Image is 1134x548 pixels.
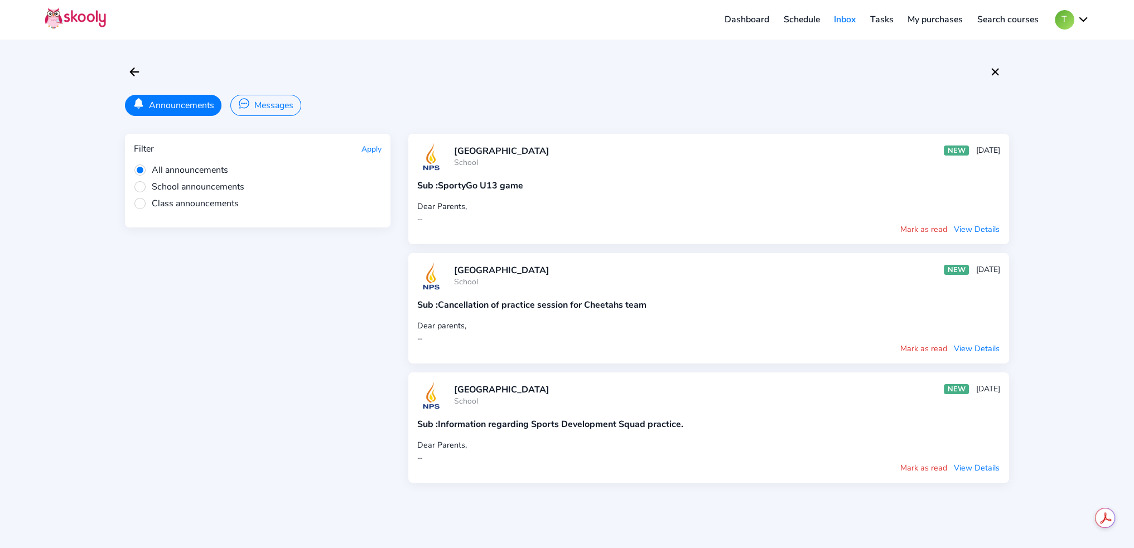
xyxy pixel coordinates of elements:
a: Tasks [863,11,901,28]
button: Mark as read [900,342,948,355]
div: NEW [944,146,969,156]
div: Dear Parents, Kindly ignore the previous skooly message regarding the SportyGo U13 game sent to a... [417,201,1001,223]
div: Dear Parents, We are happy to announce that the Sports Development Squad practice for Primary and... [417,439,1001,462]
ion-icon: chatbubble ellipses outline [238,98,250,109]
ion-icon: arrow back outline [128,65,141,79]
div: [GEOGRAPHIC_DATA] [454,145,549,157]
a: Schedule [776,11,827,28]
button: View Details [953,223,1000,235]
span: Sub : [417,418,438,430]
div: [GEOGRAPHIC_DATA] [454,264,549,277]
div: Cancellation of practice session for Cheetahs team [417,299,1001,311]
button: Mark as read [900,462,948,474]
button: close [986,62,1005,81]
div: [GEOGRAPHIC_DATA] [454,384,549,396]
div: School [454,396,549,406]
span: School announcements [134,181,244,193]
span: All announcements [134,164,228,176]
button: View Details [953,342,1000,355]
a: Inbox [827,11,863,28]
div: Information regarding Sports Development Squad practice. [417,418,1001,430]
img: Skooly [45,7,106,29]
div: [DATE] [976,384,1000,394]
img: 20170717074618169820408676579146e5rDExiun0FCoEly0V.png [417,143,445,171]
div: Dear parents, Due to unavoidable reasons, we will have to cancel the practice session scheduled f... [417,320,1001,342]
span: Sub : [417,180,438,192]
button: Tchevron down outline [1055,10,1089,30]
button: Messages [230,95,301,116]
button: Apply [361,144,382,154]
div: [DATE] [976,145,1000,156]
button: Announcements [125,95,221,116]
div: SportyGo U13 game [417,180,1001,192]
div: NEW [944,384,969,394]
span: Sub : [417,299,438,311]
div: School [454,277,549,287]
div: Filter [134,143,154,155]
button: arrow back outline [125,62,144,81]
div: NEW [944,265,969,275]
span: Class announcements [134,197,239,210]
ion-icon: notifications [133,98,144,109]
div: School [454,157,549,168]
a: My purchases [900,11,970,28]
a: Dashboard [717,11,776,28]
img: 20170717074618169820408676579146e5rDExiun0FCoEly0V.png [417,262,445,290]
div: [DATE] [976,264,1000,275]
ion-icon: close [988,65,1002,79]
button: View Details [953,462,1000,474]
button: Mark as read [900,223,948,235]
a: Search courses [970,11,1046,28]
img: 20170717074618169820408676579146e5rDExiun0FCoEly0V.png [417,381,445,409]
